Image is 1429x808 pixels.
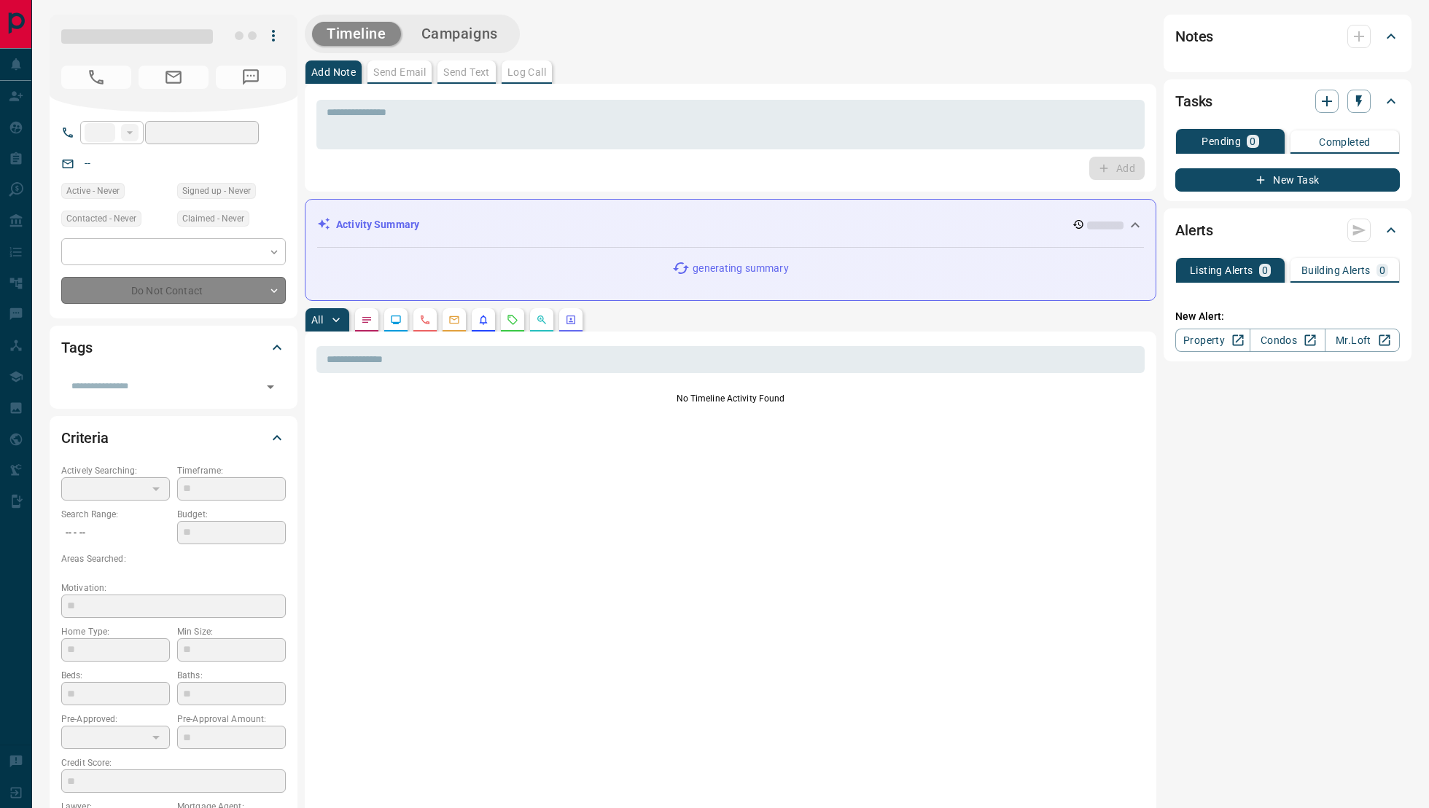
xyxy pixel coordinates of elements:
svg: Opportunities [536,314,548,326]
p: Pre-Approved: [61,713,170,726]
p: 0 [1250,136,1255,146]
p: All [311,315,323,325]
p: Home Type: [61,625,170,638]
p: 0 [1379,265,1385,275]
p: Beds: [61,669,170,682]
a: Mr.Loft [1325,329,1400,352]
span: Contacted - Never [66,211,136,226]
h2: Tags [61,336,92,359]
div: Alerts [1175,213,1400,248]
p: No Timeline Activity Found [316,392,1145,405]
h2: Notes [1175,25,1213,48]
p: Activity Summary [336,217,419,232]
svg: Emails [448,314,460,326]
p: Add Note [311,67,356,77]
p: generating summary [693,261,788,276]
svg: Notes [361,314,373,326]
span: No Number [61,66,131,89]
svg: Requests [507,314,518,326]
svg: Agent Actions [565,314,577,326]
span: Active - Never [66,184,120,198]
div: Criteria [61,420,286,455]
p: Search Range: [61,508,170,521]
a: -- [85,157,90,169]
p: Min Size: [177,625,286,638]
div: Do Not Contact [61,277,286,304]
svg: Lead Browsing Activity [390,314,402,326]
p: Credit Score: [61,756,286,769]
p: New Alert: [1175,309,1400,324]
p: Budget: [177,508,286,521]
span: No Number [216,66,286,89]
svg: Listing Alerts [478,314,489,326]
button: Open [260,377,281,397]
a: Property [1175,329,1250,352]
p: Areas Searched: [61,552,286,565]
p: Listing Alerts [1190,265,1253,275]
span: No Email [139,66,209,89]
button: New Task [1175,168,1400,192]
span: Claimed - Never [182,211,244,226]
a: Condos [1250,329,1325,352]
p: Pending [1202,136,1241,146]
h2: Alerts [1175,219,1213,242]
p: Building Alerts [1301,265,1371,275]
svg: Calls [419,314,431,326]
p: -- - -- [61,521,170,545]
button: Campaigns [407,22,513,46]
div: Notes [1175,19,1400,54]
p: Actively Searching: [61,464,170,477]
div: Activity Summary [317,211,1144,238]
p: Completed [1319,137,1371,147]
div: Tasks [1175,84,1400,119]
p: Timeframe: [177,464,286,477]
p: Motivation: [61,581,286,595]
h2: Tasks [1175,90,1212,113]
p: Baths: [177,669,286,682]
button: Timeline [312,22,401,46]
span: Signed up - Never [182,184,251,198]
p: 0 [1262,265,1268,275]
p: Pre-Approval Amount: [177,713,286,726]
div: Tags [61,330,286,365]
h2: Criteria [61,426,109,450]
